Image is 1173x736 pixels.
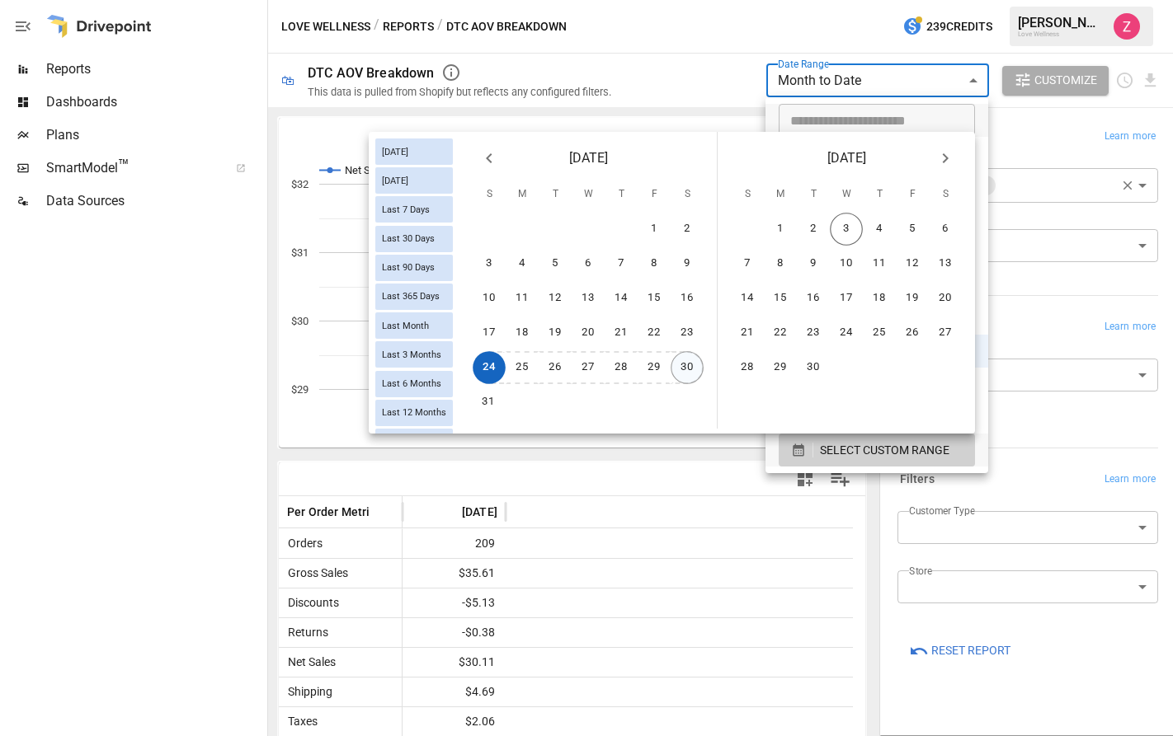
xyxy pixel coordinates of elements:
[863,247,896,280] button: 11
[731,316,764,349] button: 21
[375,291,446,302] span: Last 365 Days
[375,284,453,310] div: Last 365 Days
[672,178,702,211] span: Saturday
[671,316,704,349] button: 23
[375,407,453,418] span: Last 12 Months
[639,178,669,211] span: Friday
[864,178,894,211] span: Thursday
[830,282,863,315] button: 17
[569,147,608,170] span: [DATE]
[929,282,962,315] button: 20
[507,178,537,211] span: Monday
[638,316,671,349] button: 22
[540,178,570,211] span: Tuesday
[375,196,453,223] div: Last 7 Days
[375,429,453,455] div: Last Year
[375,400,453,426] div: Last 12 Months
[896,213,929,246] button: 5
[375,233,441,244] span: Last 30 Days
[572,316,605,349] button: 20
[473,247,506,280] button: 3
[474,178,504,211] span: Sunday
[506,247,539,280] button: 4
[863,282,896,315] button: 18
[929,247,962,280] button: 13
[671,213,704,246] button: 2
[572,351,605,384] button: 27
[375,312,453,339] div: Last Month
[605,282,638,315] button: 14
[929,142,962,175] button: Next month
[375,226,453,252] div: Last 30 Days
[606,178,636,211] span: Thursday
[375,138,453,165] div: [DATE]
[766,178,795,211] span: Monday
[375,176,415,186] span: [DATE]
[375,341,453,368] div: Last 3 Months
[929,213,962,246] button: 6
[897,178,927,211] span: Friday
[797,316,830,349] button: 23
[473,351,506,384] button: 24
[539,282,572,315] button: 12
[896,282,929,315] button: 19
[820,440,949,461] span: SELECT CUSTOM RANGE
[764,351,797,384] button: 29
[930,178,960,211] span: Saturday
[375,204,436,215] span: Last 7 Days
[896,247,929,280] button: 12
[506,282,539,315] button: 11
[375,255,453,281] div: Last 90 Days
[764,316,797,349] button: 22
[638,247,671,280] button: 8
[797,213,830,246] button: 2
[506,316,539,349] button: 18
[764,213,797,246] button: 1
[929,316,962,349] button: 27
[572,247,605,280] button: 6
[375,147,415,157] span: [DATE]
[573,178,603,211] span: Wednesday
[830,213,863,246] button: 3
[375,378,448,389] span: Last 6 Months
[472,386,505,419] button: 31
[797,247,830,280] button: 9
[375,321,436,331] span: Last Month
[375,371,453,397] div: Last 6 Months
[473,142,506,175] button: Previous month
[830,247,863,280] button: 10
[863,213,896,246] button: 4
[764,247,797,280] button: 8
[731,282,764,315] button: 14
[473,316,506,349] button: 17
[731,351,764,384] button: 28
[605,316,638,349] button: 21
[830,316,863,349] button: 24
[797,282,830,315] button: 16
[539,316,572,349] button: 19
[779,434,975,466] button: SELECT CUSTOM RANGE
[605,247,638,280] button: 7
[671,247,704,280] button: 9
[863,316,896,349] button: 25
[831,178,861,211] span: Wednesday
[638,213,671,246] button: 1
[827,147,866,170] span: [DATE]
[375,262,441,273] span: Last 90 Days
[539,247,572,280] button: 5
[638,351,671,384] button: 29
[797,351,830,384] button: 30
[375,167,453,194] div: [DATE]
[473,282,506,315] button: 10
[764,282,797,315] button: 15
[798,178,828,211] span: Tuesday
[731,247,764,280] button: 7
[638,282,671,315] button: 15
[671,282,704,315] button: 16
[506,351,539,384] button: 25
[605,351,638,384] button: 28
[733,178,762,211] span: Sunday
[671,351,704,384] button: 30
[539,351,572,384] button: 26
[896,316,929,349] button: 26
